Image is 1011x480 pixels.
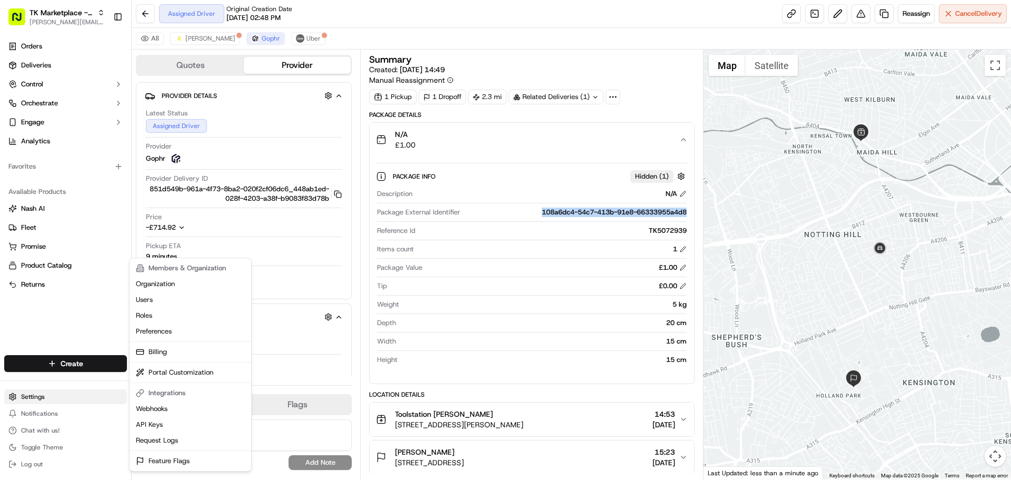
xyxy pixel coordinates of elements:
div: We're available if you need us! [36,111,133,120]
div: Members & Organization [132,260,249,276]
a: Webhooks [132,401,249,417]
a: Portal Customization [132,365,249,380]
span: Pylon [105,179,127,187]
a: Powered byPylon [74,178,127,187]
div: Integrations [132,385,249,401]
a: API Keys [132,417,249,433]
a: Billing [132,344,249,360]
p: Welcome 👋 [11,42,192,59]
span: API Documentation [100,153,169,163]
a: Users [132,292,249,308]
button: Start new chat [179,104,192,116]
img: 1736555255976-a54dd68f-1ca7-489b-9aae-adbdc363a1c4 [11,101,29,120]
a: Feature Flags [132,453,249,469]
a: Preferences [132,324,249,339]
span: Knowledge Base [21,153,81,163]
div: 💻 [89,154,97,162]
img: Nash [11,11,32,32]
a: Request Logs [132,433,249,448]
a: 📗Knowledge Base [6,149,85,168]
a: Organization [132,276,249,292]
a: 💻API Documentation [85,149,173,168]
div: 📗 [11,154,19,162]
a: Roles [132,308,249,324]
div: Start new chat [36,101,173,111]
input: Got a question? Start typing here... [27,68,190,79]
